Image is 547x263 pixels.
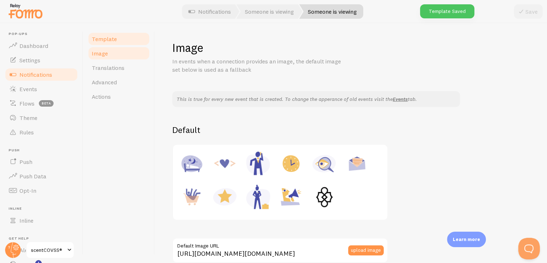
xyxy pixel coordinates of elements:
[211,150,238,177] img: Code
[87,46,150,61] a: Image
[420,4,474,18] div: Template Saved
[92,50,108,57] span: Image
[277,183,305,210] img: Shoutout
[343,150,371,177] img: Newsletter
[19,57,40,64] span: Settings
[518,238,540,259] iframe: Help Scout Beacon - Open
[9,148,78,153] span: Push
[19,85,37,93] span: Events
[4,67,78,82] a: Notifications
[393,96,408,102] a: Events
[19,114,37,121] span: Theme
[87,89,150,104] a: Actions
[4,213,78,228] a: Inline
[92,35,117,43] span: Template
[19,217,33,224] span: Inline
[9,32,78,36] span: Pop-ups
[244,183,272,210] img: Female Executive
[19,173,46,180] span: Push Data
[92,93,111,100] span: Actions
[19,71,52,78] span: Notifications
[4,53,78,67] a: Settings
[87,75,150,89] a: Advanced
[211,183,238,210] img: Rating
[177,95,456,103] p: This is true for every new event that is created. To change the apperance of old events visit the...
[19,100,35,107] span: Flows
[19,129,34,136] span: Rules
[31,246,65,254] span: scentCOVSS®
[8,2,44,20] img: fomo-relay-logo-orange.svg
[453,236,480,243] p: Learn more
[19,187,36,194] span: Opt-In
[178,183,205,210] img: Purchase
[92,64,124,71] span: Translations
[87,61,150,75] a: Translations
[172,40,530,55] h1: Image
[4,125,78,139] a: Rules
[310,183,338,210] img: Custom
[92,79,117,86] span: Advanced
[348,245,384,255] button: upload image
[244,150,272,177] img: Male Executive
[19,42,48,49] span: Dashboard
[172,124,530,135] h2: Default
[178,150,205,177] img: Accommodation
[310,150,338,177] img: Inquiry
[39,100,54,107] span: beta
[9,236,78,241] span: Get Help
[172,57,345,74] p: In events when a connection provides an image, the default image set below is used as a fallback
[277,150,305,177] img: Appointment
[87,32,150,46] a: Template
[9,206,78,211] span: Inline
[4,82,78,96] a: Events
[4,96,78,111] a: Flows beta
[4,155,78,169] a: Push
[4,169,78,183] a: Push Data
[447,232,486,247] div: Learn more
[172,238,388,250] label: Default Image URL
[4,39,78,53] a: Dashboard
[26,241,74,259] a: scentCOVSS®
[4,183,78,198] a: Opt-In
[19,158,32,165] span: Push
[4,111,78,125] a: Theme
